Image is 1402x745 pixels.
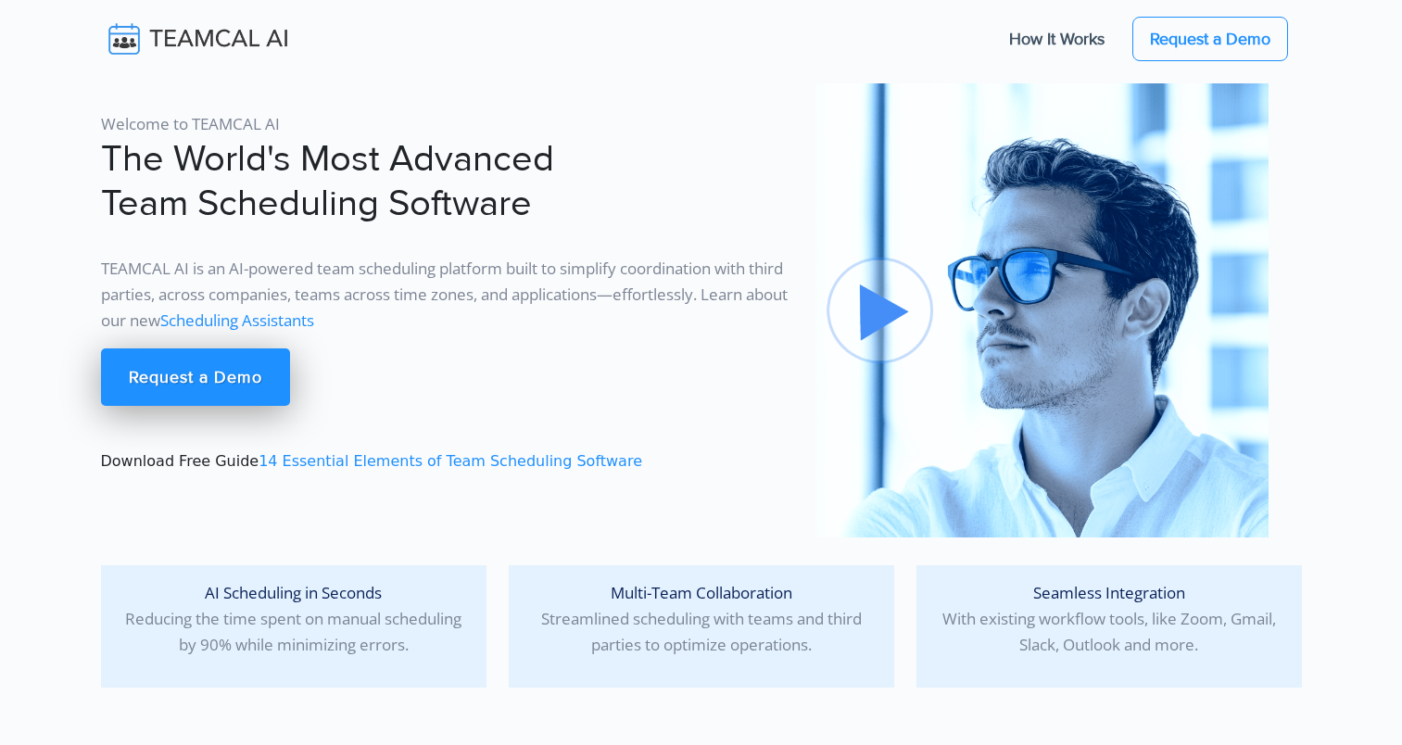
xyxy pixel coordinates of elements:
[1033,582,1185,603] span: Seamless Integration
[259,452,642,470] a: 14 Essential Elements of Team Scheduling Software
[90,83,803,537] div: Download Free Guide
[1132,17,1288,61] a: Request a Demo
[524,580,879,658] p: Streamlined scheduling with teams and third parties to optimize operations.
[160,309,314,331] a: Scheduling Assistants
[116,580,472,658] p: Reducing the time spent on manual scheduling by 90% while minimizing errors.
[101,137,792,226] h1: The World's Most Advanced Team Scheduling Software
[991,19,1123,58] a: How It Works
[101,348,290,406] a: Request a Demo
[611,582,792,603] span: Multi-Team Collaboration
[815,83,1269,537] img: pic
[205,582,382,603] span: AI Scheduling in Seconds
[101,256,792,334] p: TEAMCAL AI is an AI-powered team scheduling platform built to simplify coordination with third pa...
[101,111,792,137] p: Welcome to TEAMCAL AI
[931,580,1287,658] p: With existing workflow tools, like Zoom, Gmail, Slack, Outlook and more.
